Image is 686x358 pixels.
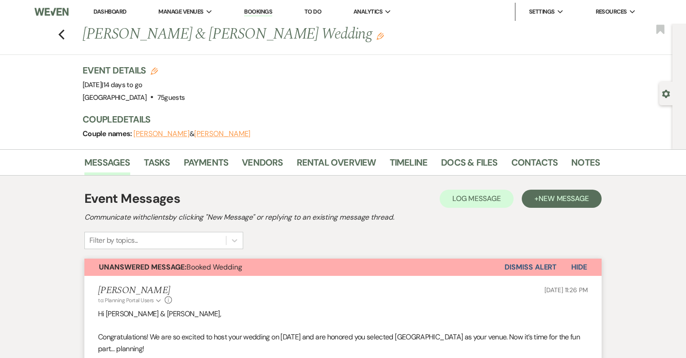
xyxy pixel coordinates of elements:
a: Timeline [390,155,428,175]
span: Settings [529,7,555,16]
span: & [133,129,250,138]
span: [DATE] [83,80,142,89]
button: Dismiss Alert [505,259,557,276]
button: Unanswered Message:Booked Wedding [84,259,505,276]
span: Hi [PERSON_NAME] & [PERSON_NAME], [98,309,221,319]
button: Open lead details [662,89,670,98]
a: Dashboard [93,8,126,15]
button: [PERSON_NAME] [133,130,190,137]
a: Messages [84,155,130,175]
span: Log Message [452,194,501,203]
h5: [PERSON_NAME] [98,285,172,296]
h1: Event Messages [84,189,180,208]
span: Booked Wedding [99,262,242,272]
img: Weven Logo [34,2,69,21]
a: Notes [571,155,600,175]
span: Hide [571,262,587,272]
button: Hide [557,259,602,276]
button: Log Message [440,190,514,208]
h2: Communicate with clients by clicking "New Message" or replying to an existing message thread. [84,212,602,223]
a: Vendors [242,155,283,175]
span: | [102,80,142,89]
a: Docs & Files [441,155,497,175]
a: Payments [184,155,229,175]
a: To Do [304,8,321,15]
div: Filter by topics... [89,235,138,246]
span: Resources [596,7,627,16]
h1: [PERSON_NAME] & [PERSON_NAME] Wedding [83,24,489,45]
button: +New Message [522,190,602,208]
span: Manage Venues [158,7,203,16]
span: to: Planning Portal Users [98,297,154,304]
span: Couple names: [83,129,133,138]
span: New Message [539,194,589,203]
a: Contacts [511,155,558,175]
span: [GEOGRAPHIC_DATA] [83,93,147,102]
span: [DATE] 11:26 PM [544,286,588,294]
span: 14 days to go [103,80,142,89]
a: Bookings [244,8,272,16]
strong: Unanswered Message: [99,262,186,272]
span: 75 guests [157,93,185,102]
button: Edit [377,32,384,40]
button: to: Planning Portal Users [98,296,162,304]
span: Congratulations! We are so excited to host your wedding on [DATE] and are honored you selected [G... [98,332,580,353]
h3: Event Details [83,64,185,77]
button: [PERSON_NAME] [194,130,250,137]
span: Analytics [353,7,382,16]
a: Rental Overview [297,155,376,175]
h3: Couple Details [83,113,591,126]
a: Tasks [144,155,170,175]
